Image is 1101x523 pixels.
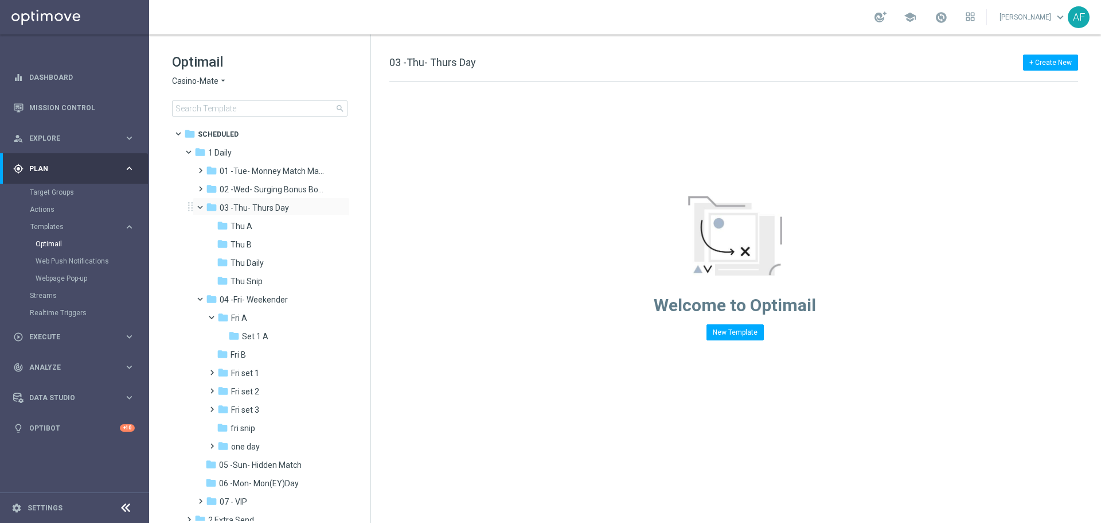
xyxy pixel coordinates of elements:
[231,221,252,231] span: Thu A
[13,133,124,144] div: Explore
[30,201,148,218] div: Actions
[30,222,135,231] button: Templates keyboard_arrow_right
[13,362,124,373] div: Analyze
[205,459,217,470] i: folder
[220,184,328,195] span: 02 -Wed- Surging Bonus Booster
[36,253,148,270] div: Web Push Notifications
[1054,11,1067,24] span: keyboard_arrow_down
[36,239,119,249] a: Optimail
[904,11,916,24] span: school
[208,148,232,158] span: 1 Daily
[29,92,135,123] a: Mission Control
[998,9,1068,26] a: [PERSON_NAME]keyboard_arrow_down
[13,164,135,173] button: gps_fixed Plan keyboard_arrow_right
[228,330,240,342] i: folder
[13,332,135,342] button: play_circle_outline Execute keyboard_arrow_right
[217,348,228,360] i: folder
[13,164,124,174] div: Plan
[206,495,217,507] i: folder
[335,104,345,113] span: search
[124,392,135,403] i: keyboard_arrow_right
[13,393,135,402] button: Data Studio keyboard_arrow_right
[242,331,268,342] span: Set 1 A
[217,312,229,323] i: folder
[29,165,124,172] span: Plan
[389,56,476,68] span: 03 -Thu- Thurs Day
[206,183,217,195] i: folder
[194,146,206,158] i: folder
[36,235,148,253] div: Optimail
[13,332,124,342] div: Execute
[231,239,252,250] span: Thu B
[36,274,119,283] a: Webpage Pop-up
[217,238,228,250] i: folder
[206,202,217,213] i: folder
[29,135,124,142] span: Explore
[30,205,119,214] a: Actions
[30,223,124,230] div: Templates
[28,505,63,512] a: Settings
[36,270,148,287] div: Webpage Pop-up
[29,334,124,340] span: Execute
[231,350,246,360] span: Fri B
[11,503,22,513] i: settings
[13,92,135,123] div: Mission Control
[206,293,217,305] i: folder
[184,128,196,140] i: folder
[231,423,255,433] span: fri snip
[219,460,302,470] span: 05 -Sun- Hidden Match
[231,386,259,397] span: Fri set 2
[124,222,135,233] i: keyboard_arrow_right
[29,394,124,401] span: Data Studio
[29,413,120,443] a: Optibot
[30,218,148,287] div: Templates
[13,424,135,433] div: lightbulb Optibot +10
[29,62,135,92] a: Dashboard
[218,76,228,87] i: arrow_drop_down
[217,440,229,452] i: folder
[1023,55,1078,71] button: + Create New
[13,393,124,403] div: Data Studio
[30,308,119,317] a: Realtime Triggers
[30,188,119,197] a: Target Groups
[120,424,135,432] div: +10
[13,72,24,83] i: equalizer
[172,76,228,87] button: Casino-Mate arrow_drop_down
[13,103,135,113] button: Mission Control
[30,223,112,230] span: Templates
[220,497,247,507] span: 07 - VIP
[220,295,288,305] span: 04 -Fri- Weekender
[13,362,24,373] i: track_changes
[13,134,135,143] button: person_search Explore keyboard_arrow_right
[231,258,264,268] span: Thu Daily
[220,203,289,213] span: 03 -Thu- Thurs Day
[172,100,348,117] input: Search Template
[13,413,135,443] div: Optibot
[13,164,24,174] i: gps_fixed
[124,362,135,373] i: keyboard_arrow_right
[13,423,24,433] i: lightbulb
[231,276,263,286] span: Thu Snip
[231,313,247,323] span: Fri A
[30,184,148,201] div: Target Groups
[217,404,229,415] i: folder
[124,331,135,342] i: keyboard_arrow_right
[198,129,239,140] span: Scheduled
[36,257,119,266] a: Web Push Notifications
[220,166,328,176] span: 01 -Tue- Monney Match Maker
[219,478,299,489] span: 06 -Mon- Mon(EY)Day
[13,363,135,372] button: track_changes Analyze keyboard_arrow_right
[217,385,229,397] i: folder
[29,364,124,371] span: Analyze
[30,287,148,304] div: Streams
[13,73,135,82] button: equalizer Dashboard
[688,196,782,276] img: emptyStateManageTemplates.jpg
[206,165,217,176] i: folder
